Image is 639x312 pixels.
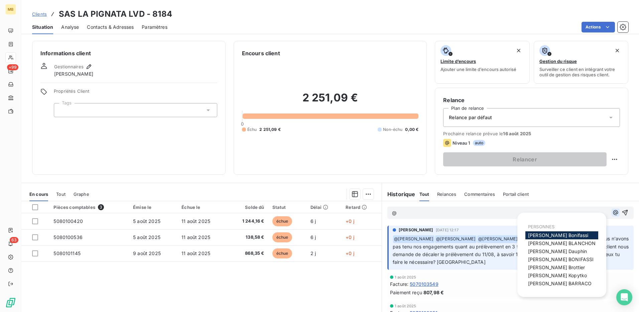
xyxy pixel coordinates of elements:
[232,218,264,225] span: 1 244,16 €
[53,234,83,240] span: 5080100536
[53,250,81,256] span: 5080101145
[382,190,415,198] h6: Historique
[10,237,18,243] span: 63
[98,204,104,210] span: 3
[528,232,588,238] span: [PERSON_NAME] Bonifassi
[272,205,302,210] div: Statut
[443,152,607,166] button: Relancer
[247,127,257,133] span: Échu
[54,64,84,69] span: Gestionnaires
[242,49,280,57] h6: Encours client
[393,236,630,265] span: Etant donné que nous n'avons pas tenu nos engagements quant au prélèvement en 3 fois de la factur...
[582,22,615,32] button: Actions
[346,250,354,256] span: +0 j
[310,218,316,224] span: 6 j
[59,8,172,20] h3: SAS LA PIGNATA LVD - 8184
[443,131,620,136] span: Prochaine relance prévue le
[61,24,79,30] span: Analyse
[32,11,47,17] a: Clients
[393,235,434,243] span: @ [PERSON_NAME]
[435,41,529,84] button: Limite d’encoursAjouter une limite d’encours autorisé
[528,272,587,278] span: [PERSON_NAME] Kopytko
[53,204,125,210] div: Pièces comptables
[503,191,529,197] span: Portail client
[310,250,316,256] span: 2 j
[528,240,596,246] span: [PERSON_NAME] BLANCHON
[528,281,592,286] span: [PERSON_NAME] BARRACO
[241,121,244,127] span: 0
[54,71,93,77] span: [PERSON_NAME]
[232,250,264,257] span: 868,35 €
[440,67,516,72] span: Ajouter une limite d’encours autorisé
[133,250,161,256] span: 9 août 2025
[232,205,264,210] div: Solde dû
[133,218,160,224] span: 5 août 2025
[87,24,134,30] span: Contacts & Adresses
[5,4,16,15] div: MB
[59,107,65,113] input: Ajouter une valeur
[399,227,433,233] span: [PERSON_NAME]
[5,297,16,308] img: Logo LeanPay
[443,96,620,104] h6: Relance
[7,64,18,70] span: +99
[395,275,416,279] span: 1 août 2025
[419,191,429,197] span: Tout
[616,289,632,305] div: Open Intercom Messenger
[310,205,338,210] div: Délai
[32,24,53,30] span: Situation
[272,216,292,226] span: échue
[272,232,292,242] span: échue
[390,281,408,288] span: Facture :
[40,49,217,57] h6: Informations client
[539,67,623,77] span: Surveiller ce client en intégrant votre outil de gestion des risques client.
[534,41,628,84] button: Gestion du risqueSurveiller ce client en intégrant votre outil de gestion des risques client.
[181,205,223,210] div: Échue le
[259,127,281,133] span: 2 251,09 €
[410,281,438,288] span: 5070103549
[435,235,477,243] span: @ [PERSON_NAME]
[242,91,419,111] h2: 2 251,09 €
[453,140,470,146] span: Niveau 1
[436,228,459,232] span: [DATE] 12:17
[181,234,210,240] span: 11 août 2025
[133,234,160,240] span: 5 août 2025
[181,218,210,224] span: 11 août 2025
[395,304,416,308] span: 1 août 2025
[181,250,210,256] span: 11 août 2025
[56,191,66,197] span: Tout
[405,127,418,133] span: 0,00 €
[346,234,354,240] span: +0 j
[392,210,397,216] span: @
[440,59,476,64] span: Limite d’encours
[142,24,167,30] span: Paramètres
[539,59,577,64] span: Gestion du risque
[528,224,554,229] span: PERSONNES
[423,289,444,296] span: 807,98 €
[528,264,585,270] span: [PERSON_NAME] Brottier
[437,191,456,197] span: Relances
[477,235,519,243] span: @ [PERSON_NAME]
[74,191,89,197] span: Graphe
[272,248,292,258] span: échue
[310,234,316,240] span: 6 j
[464,191,495,197] span: Commentaires
[133,205,173,210] div: Émise le
[390,289,422,296] span: Paiement reçu
[29,191,48,197] span: En cours
[5,66,16,76] a: +99
[53,218,83,224] span: 5080100420
[528,248,587,254] span: [PERSON_NAME] Dauphin
[346,205,378,210] div: Retard
[346,218,354,224] span: +0 j
[503,131,531,136] span: 16 août 2025
[473,140,486,146] span: auto
[383,127,402,133] span: Non-échu
[54,88,217,98] span: Propriétés Client
[232,234,264,241] span: 138,58 €
[528,256,594,262] span: [PERSON_NAME] BONIFASSI
[449,114,492,121] span: Relance par défaut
